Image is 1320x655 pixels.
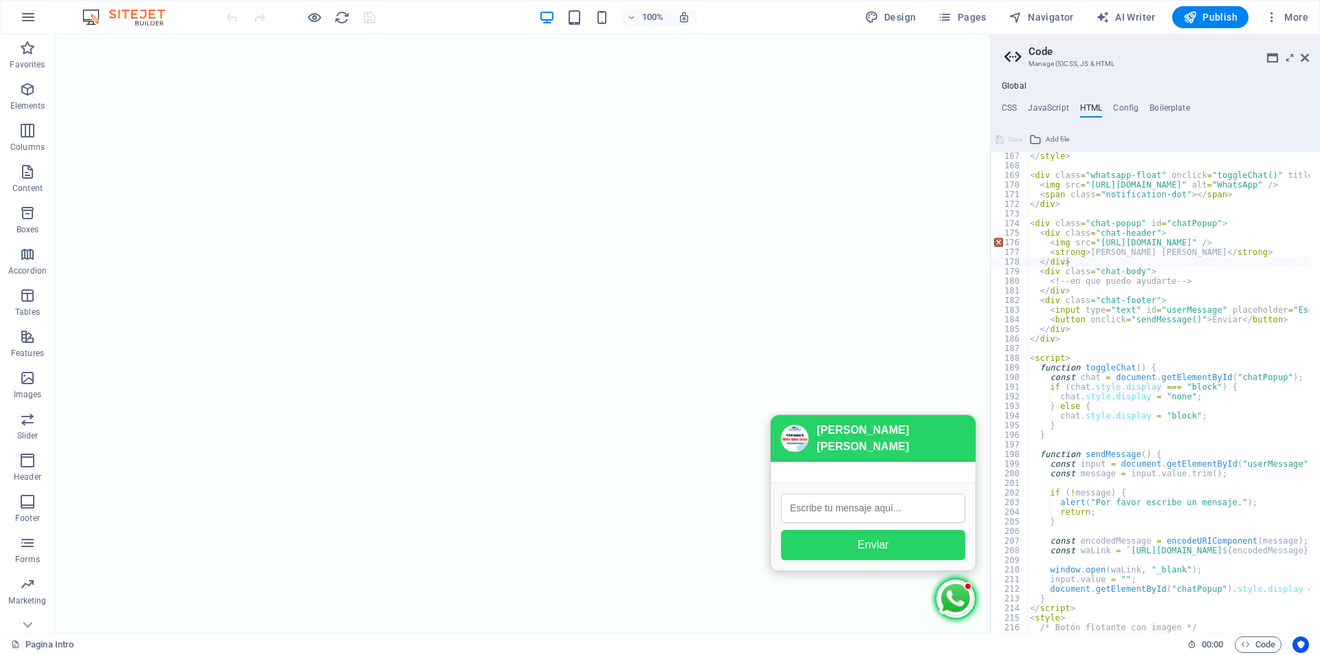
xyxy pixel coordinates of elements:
[306,9,322,25] button: Click here to leave preview mode and continue editing
[991,603,1028,613] div: 214
[726,496,910,526] button: Enviar
[621,9,670,25] button: 100%
[880,544,921,585] div: Abrir chat WhatsApp
[726,390,753,418] img: 536505824_1387926356355200_403520096133501598_n.jpg
[726,459,910,489] input: Escribe tu mensaje aquí...
[8,265,47,276] p: Accordion
[1009,10,1074,24] span: Navigator
[1028,58,1281,70] h3: Manage (S)CSS, JS & HTML
[8,595,46,606] p: Marketing
[991,161,1028,170] div: 168
[859,6,922,28] button: Design
[1259,6,1314,28] button: More
[12,183,43,194] p: Content
[10,59,45,70] p: Favorites
[859,6,922,28] div: Design (Ctrl+Alt+Y)
[991,219,1028,228] div: 174
[991,411,1028,421] div: 194
[1080,103,1103,118] h4: HTML
[991,594,1028,603] div: 213
[1292,636,1309,653] button: Usercentrics
[1027,131,1071,148] button: Add file
[991,170,1028,180] div: 169
[1241,636,1275,653] span: Code
[1096,10,1156,24] span: AI Writer
[14,471,41,482] p: Header
[991,324,1028,334] div: 185
[1002,81,1026,92] h4: Global
[991,565,1028,575] div: 210
[15,513,40,524] p: Footer
[991,296,1028,305] div: 182
[991,363,1028,373] div: 189
[1028,45,1309,58] h2: Code
[15,307,40,318] p: Tables
[991,449,1028,459] div: 198
[1172,6,1248,28] button: Publish
[991,344,1028,353] div: 187
[1002,103,1017,118] h4: CSS
[10,100,45,111] p: Elements
[991,392,1028,401] div: 192
[991,334,1028,344] div: 186
[991,526,1028,536] div: 206
[1211,639,1213,650] span: :
[334,10,350,25] i: Reload page
[991,247,1028,257] div: 177
[991,276,1028,286] div: 180
[991,546,1028,555] div: 208
[991,382,1028,392] div: 191
[79,9,182,25] img: Editor Logo
[991,488,1028,498] div: 202
[932,6,991,28] button: Pages
[1265,10,1308,24] span: More
[1113,103,1138,118] h4: Config
[15,554,40,565] p: Forms
[991,180,1028,190] div: 170
[1028,103,1068,118] h4: JavaScript
[991,353,1028,363] div: 188
[762,388,910,421] strong: [PERSON_NAME] [PERSON_NAME]
[11,348,44,359] p: Features
[991,469,1028,478] div: 200
[991,632,1028,642] div: 217
[17,430,38,441] p: Slider
[642,9,664,25] h6: 100%
[991,478,1028,488] div: 201
[991,584,1028,594] div: 212
[1090,6,1161,28] button: AI Writer
[991,228,1028,238] div: 175
[991,199,1028,209] div: 172
[991,459,1028,469] div: 199
[991,613,1028,623] div: 215
[991,190,1028,199] div: 171
[865,10,916,24] span: Design
[11,636,74,653] a: Click to cancel selection. Double-click to open Pages
[1183,10,1237,24] span: Publish
[991,209,1028,219] div: 173
[991,507,1028,517] div: 204
[991,430,1028,440] div: 196
[678,11,690,23] i: On resize automatically adjust zoom level to fit chosen device.
[1187,636,1224,653] h6: Session time
[991,421,1028,430] div: 195
[991,517,1028,526] div: 205
[991,536,1028,546] div: 207
[991,575,1028,584] div: 211
[991,401,1028,411] div: 193
[1003,6,1079,28] button: Navigator
[991,440,1028,449] div: 197
[991,498,1028,507] div: 203
[16,224,39,235] p: Boxes
[880,544,921,585] img: WhatsApp
[991,373,1028,382] div: 190
[991,151,1028,161] div: 167
[991,555,1028,565] div: 209
[938,10,986,24] span: Pages
[991,305,1028,315] div: 183
[1235,636,1281,653] button: Code
[991,238,1028,247] div: 176
[991,286,1028,296] div: 181
[10,142,45,153] p: Columns
[1149,103,1190,118] h4: Boilerplate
